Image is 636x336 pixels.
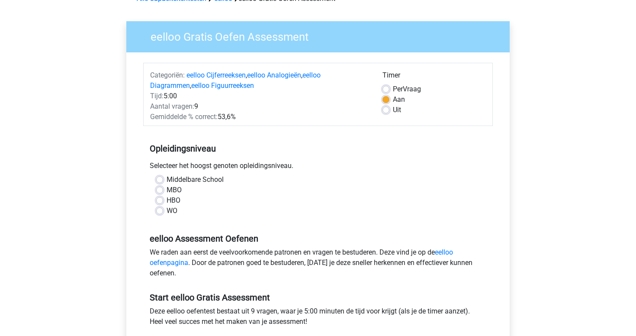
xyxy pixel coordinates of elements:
span: Tijd: [150,92,164,100]
span: Categoriën: [150,71,185,79]
a: eelloo Figuurreeksen [191,81,254,90]
div: 5:00 [144,91,376,101]
div: , , , [144,70,376,91]
label: HBO [167,195,180,206]
div: Timer [382,70,486,84]
div: Selecteer het hoogst genoten opleidingsniveau. [143,161,493,174]
span: Gemiddelde % correct: [150,113,218,121]
a: eelloo Analogieën [247,71,301,79]
h5: Opleidingsniveau [150,140,486,157]
h3: eelloo Gratis Oefen Assessment [140,27,503,44]
div: 53,6% [144,112,376,122]
a: eelloo Cijferreeksen [186,71,246,79]
span: Aantal vragen: [150,102,194,110]
label: MBO [167,185,182,195]
div: We raden aan eerst de veelvoorkomende patronen en vragen te bestuderen. Deze vind je op de . Door... [143,247,493,282]
div: Deze eelloo oefentest bestaat uit 9 vragen, waar je 5:00 minuten de tijd voor krijgt (als je de t... [143,306,493,330]
label: Aan [393,94,405,105]
label: Uit [393,105,401,115]
h5: eelloo Assessment Oefenen [150,233,486,244]
label: WO [167,206,177,216]
div: 9 [144,101,376,112]
h5: Start eelloo Gratis Assessment [150,292,486,303]
label: Middelbare School [167,174,224,185]
span: Per [393,85,403,93]
label: Vraag [393,84,421,94]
